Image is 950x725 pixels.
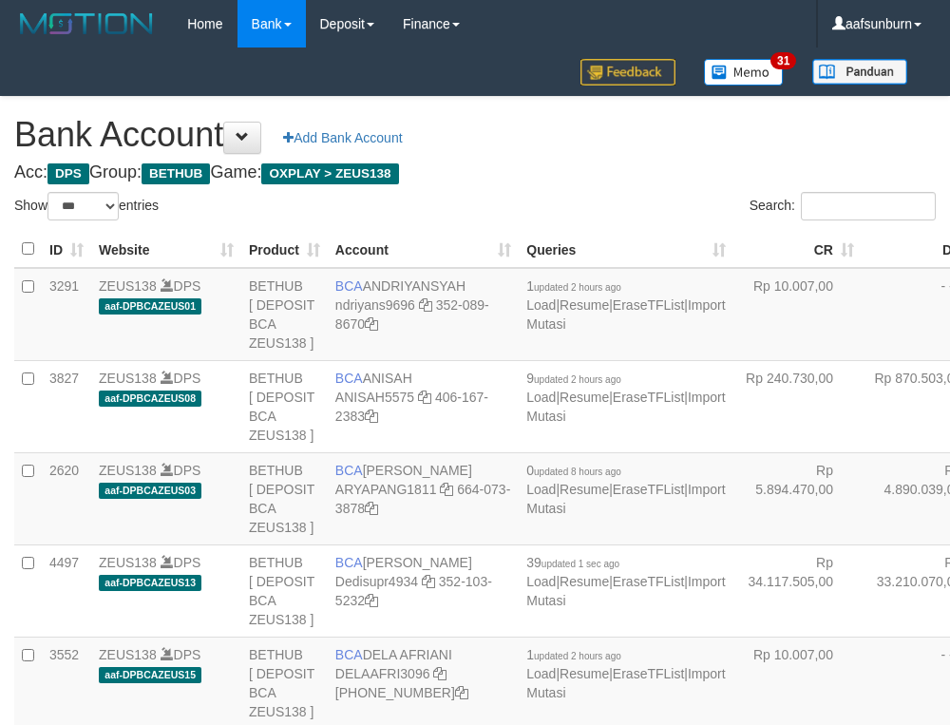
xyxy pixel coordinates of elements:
th: Queries: activate to sort column ascending [519,231,732,268]
img: MOTION_logo.png [14,10,159,38]
a: Resume [560,666,609,681]
td: Rp 240.730,00 [733,360,862,452]
td: BETHUB [ DEPOSIT BCA ZEUS138 ] [241,544,328,637]
a: EraseTFList [613,297,684,313]
h1: Bank Account [14,116,936,154]
span: updated 2 hours ago [534,374,621,385]
span: 31 [770,52,796,69]
td: [PERSON_NAME] 352-103-5232 [328,544,519,637]
span: 1 [526,647,621,662]
span: BCA [335,463,363,478]
span: BETHUB [142,163,210,184]
a: ANISAH5575 [335,390,414,405]
a: Copy 4061672383 to clipboard [365,409,378,424]
a: EraseTFList [613,390,684,405]
td: Rp 5.894.470,00 [733,452,862,544]
a: Dedisupr4934 [335,574,418,589]
td: BETHUB [ DEPOSIT BCA ZEUS138 ] [241,452,328,544]
a: Copy 8692458639 to clipboard [455,685,468,700]
span: updated 8 hours ago [534,467,621,477]
a: Copy ANISAH5575 to clipboard [418,390,431,405]
a: ZEUS138 [99,371,157,386]
span: aaf-DPBCAZEUS15 [99,667,201,683]
span: aaf-DPBCAZEUS01 [99,298,201,315]
td: [PERSON_NAME] 664-073-3878 [328,452,519,544]
label: Search: [750,192,936,220]
a: 31 [690,48,798,96]
td: 3291 [42,268,91,361]
span: BCA [335,647,363,662]
a: Load [526,297,556,313]
td: Rp 10.007,00 [733,268,862,361]
span: BCA [335,371,363,386]
a: Resume [560,574,609,589]
span: 0 [526,463,621,478]
td: BETHUB [ DEPOSIT BCA ZEUS138 ] [241,360,328,452]
td: DPS [91,544,241,637]
a: ZEUS138 [99,463,157,478]
span: 1 [526,278,621,294]
td: Rp 34.117.505,00 [733,544,862,637]
th: Account: activate to sort column ascending [328,231,519,268]
span: aaf-DPBCAZEUS13 [99,575,201,591]
th: Product: activate to sort column ascending [241,231,328,268]
a: DELAAFRI3096 [335,666,430,681]
a: Resume [560,297,609,313]
a: Add Bank Account [271,122,414,154]
span: | | | [526,463,725,516]
span: 39 [526,555,619,570]
select: Showentries [47,192,119,220]
th: Website: activate to sort column ascending [91,231,241,268]
td: 4497 [42,544,91,637]
span: DPS [47,163,89,184]
span: aaf-DPBCAZEUS03 [99,483,201,499]
span: | | | [526,555,725,608]
a: EraseTFList [613,574,684,589]
span: updated 2 hours ago [534,282,621,293]
span: | | | [526,647,725,700]
span: updated 2 hours ago [534,651,621,661]
a: Import Mutasi [526,390,725,424]
a: Import Mutasi [526,482,725,516]
td: ANISAH 406-167-2383 [328,360,519,452]
a: ZEUS138 [99,555,157,570]
a: Import Mutasi [526,666,725,700]
a: ARYAPANG1811 [335,482,437,497]
a: Copy ndriyans9696 to clipboard [419,297,432,313]
td: DPS [91,452,241,544]
a: Copy 3521035232 to clipboard [365,593,378,608]
img: panduan.png [812,59,907,85]
a: ndriyans9696 [335,297,415,313]
a: Resume [560,482,609,497]
th: ID: activate to sort column ascending [42,231,91,268]
img: Feedback.jpg [580,59,675,86]
a: Copy 6640733878 to clipboard [365,501,378,516]
span: aaf-DPBCAZEUS08 [99,391,201,407]
img: Button%20Memo.svg [704,59,784,86]
a: Resume [560,390,609,405]
span: BCA [335,555,363,570]
a: Copy Dedisupr4934 to clipboard [422,574,435,589]
span: BCA [335,278,363,294]
td: ANDRIYANSYAH 352-089-8670 [328,268,519,361]
span: updated 1 sec ago [541,559,619,569]
a: ZEUS138 [99,278,157,294]
span: 9 [526,371,621,386]
a: Copy ARYAPANG1811 to clipboard [440,482,453,497]
span: OXPLAY > ZEUS138 [261,163,398,184]
a: Import Mutasi [526,574,725,608]
td: DPS [91,268,241,361]
a: Load [526,666,556,681]
span: | | | [526,371,725,424]
th: CR: activate to sort column ascending [733,231,862,268]
label: Show entries [14,192,159,220]
a: EraseTFList [613,666,684,681]
a: Copy 3520898670 to clipboard [365,316,378,332]
td: DPS [91,360,241,452]
h4: Acc: Group: Game: [14,163,936,182]
td: 2620 [42,452,91,544]
span: | | | [526,278,725,332]
a: ZEUS138 [99,647,157,662]
input: Search: [801,192,936,220]
a: Load [526,390,556,405]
